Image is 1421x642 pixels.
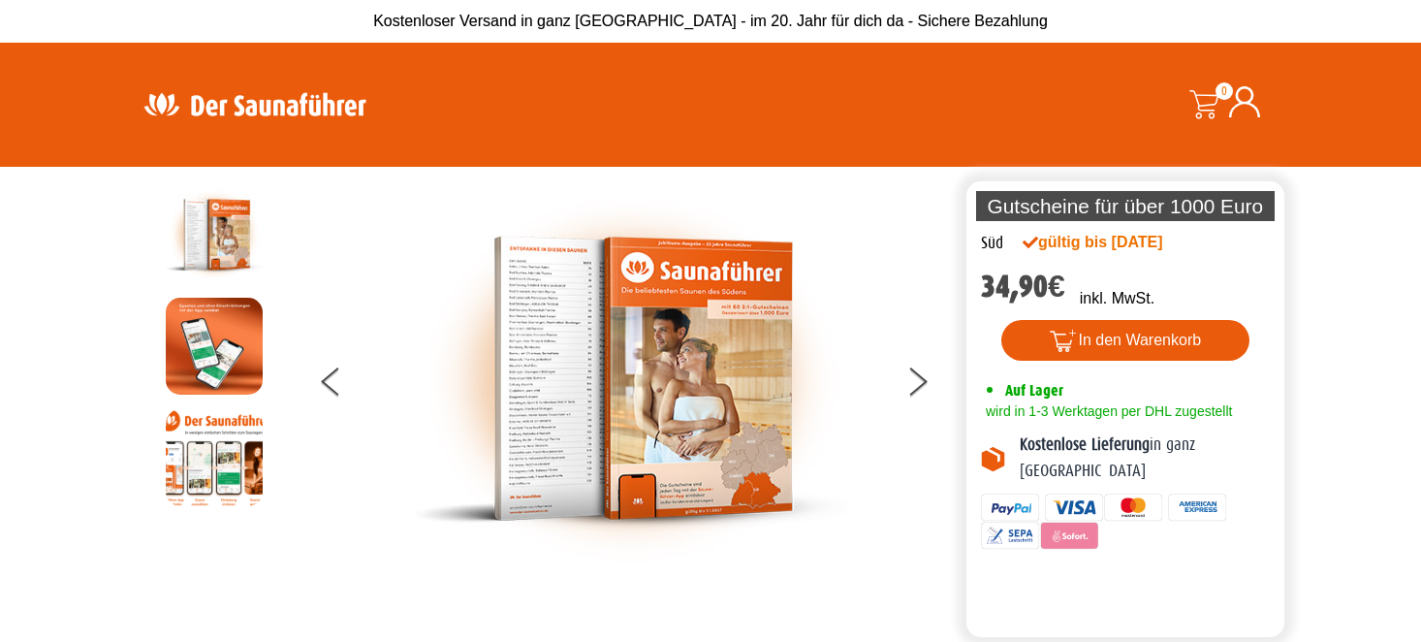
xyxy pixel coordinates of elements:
img: der-saunafuehrer-2025-sued [413,186,849,571]
img: der-saunafuehrer-2025-sued [166,186,263,283]
p: inkl. MwSt. [1080,287,1154,310]
span: Kostenloser Versand in ganz [GEOGRAPHIC_DATA] - im 20. Jahr für dich da - Sichere Bezahlung [373,13,1048,29]
span: Auf Lager [1005,381,1063,400]
div: Süd [981,231,1003,256]
span: € [1048,269,1065,305]
div: gültig bis [DATE] [1023,231,1205,254]
span: wird in 1-3 Werktagen per DHL zugestellt [981,403,1232,419]
img: Anleitung7tn [166,409,263,506]
p: in ganz [GEOGRAPHIC_DATA] [1020,433,1270,484]
span: 0 [1216,82,1233,100]
button: In den Warenkorb [1001,320,1250,361]
bdi: 34,90 [981,269,1065,305]
img: MOCKUP-iPhone_regional [166,298,263,395]
b: Kostenlose Lieferung [1020,435,1150,454]
p: Gutscheine für über 1000 Euro [976,191,1275,221]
